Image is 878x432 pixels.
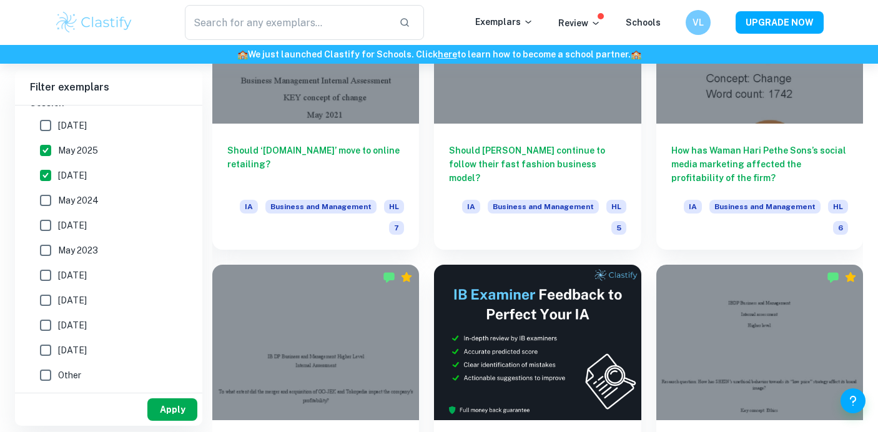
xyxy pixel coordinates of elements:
[438,49,457,59] a: here
[833,221,848,235] span: 6
[2,47,876,61] h6: We just launched Clastify for Schools. Click to learn how to become a school partner.
[58,343,87,357] span: [DATE]
[434,265,641,420] img: Thumbnail
[691,16,706,29] h6: VL
[631,49,641,59] span: 🏫
[488,200,599,214] span: Business and Management
[736,11,824,34] button: UPGRADE NOW
[58,268,87,282] span: [DATE]
[844,271,857,283] div: Premium
[58,318,87,332] span: [DATE]
[475,15,533,29] p: Exemplars
[185,5,389,40] input: Search for any exemplars...
[462,200,480,214] span: IA
[611,221,626,235] span: 5
[58,293,87,307] span: [DATE]
[58,144,98,157] span: May 2025
[384,200,404,214] span: HL
[558,16,601,30] p: Review
[684,200,702,214] span: IA
[671,144,848,185] h6: How has Waman Hari Pethe Sons’s social media marketing affected the profitability of the firm?
[237,49,248,59] span: 🏫
[626,17,661,27] a: Schools
[58,368,81,382] span: Other
[828,200,848,214] span: HL
[265,200,377,214] span: Business and Management
[54,10,134,35] img: Clastify logo
[686,10,711,35] button: VL
[58,169,87,182] span: [DATE]
[400,271,413,283] div: Premium
[58,243,98,257] span: May 2023
[389,221,404,235] span: 7
[827,271,839,283] img: Marked
[58,119,87,132] span: [DATE]
[58,218,87,232] span: [DATE]
[383,271,395,283] img: Marked
[58,194,99,207] span: May 2024
[841,388,866,413] button: Help and Feedback
[606,200,626,214] span: HL
[449,144,626,185] h6: Should [PERSON_NAME] continue to follow their fast fashion business model?
[240,200,258,214] span: IA
[15,70,202,105] h6: Filter exemplars
[227,144,404,185] h6: Should ‘[DOMAIN_NAME]’ move to online retailing?
[709,200,821,214] span: Business and Management
[147,398,197,421] button: Apply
